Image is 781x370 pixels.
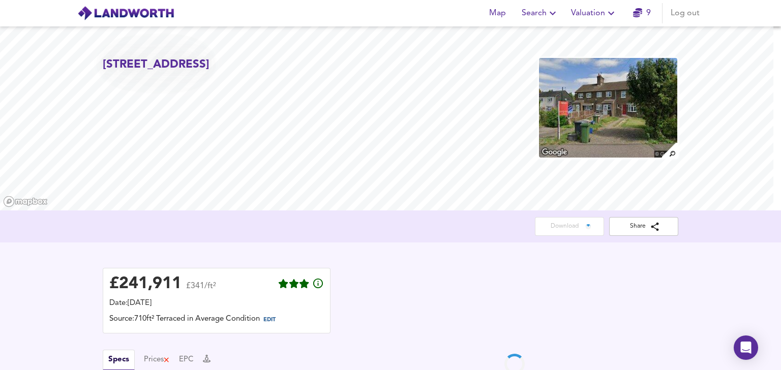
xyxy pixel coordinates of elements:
button: Share [609,217,678,236]
span: EDIT [263,317,276,323]
span: Map [485,6,509,20]
img: logo [77,6,174,21]
h2: [STREET_ADDRESS] [103,57,209,73]
a: 9 [633,6,651,20]
a: Mapbox homepage [3,196,48,207]
div: Date: [DATE] [109,298,324,309]
button: Valuation [567,3,621,23]
span: Share [617,221,670,232]
button: Log out [667,3,704,23]
div: £ 241,911 [109,276,182,292]
div: Source: 710ft² Terraced in Average Condition [109,314,324,327]
button: EPC [179,354,194,365]
span: Search [522,6,559,20]
img: property [538,57,678,159]
span: Log out [671,6,700,20]
div: Open Intercom Messenger [734,335,758,360]
button: 9 [625,3,658,23]
button: Map [481,3,514,23]
img: search [660,141,678,159]
span: Valuation [571,6,617,20]
button: Search [518,3,563,23]
span: £341/ft² [186,282,216,297]
button: Prices [144,354,170,365]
